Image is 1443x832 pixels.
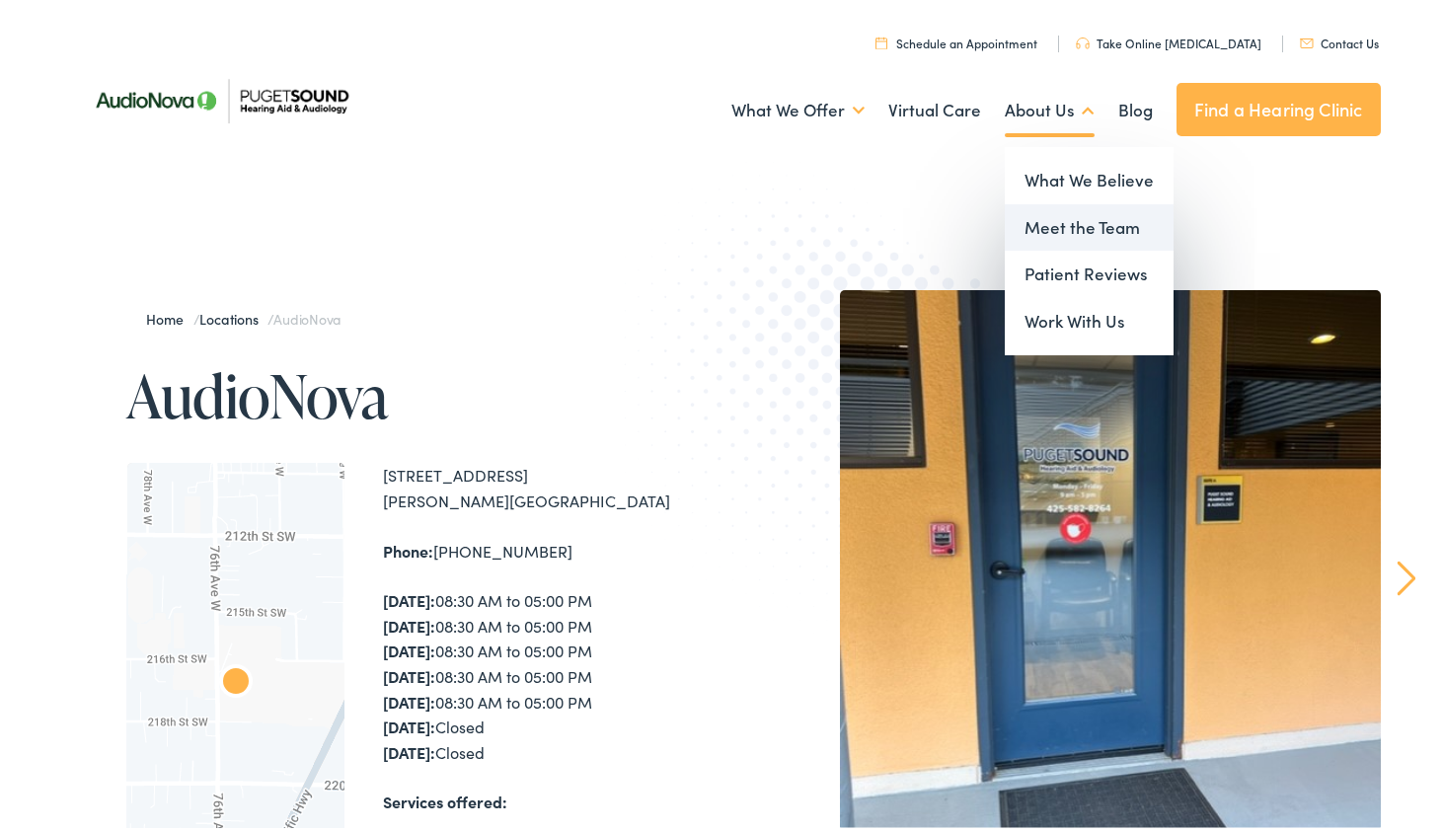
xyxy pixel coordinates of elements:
a: What We Believe [1005,153,1174,200]
span: / / [147,305,342,325]
a: Take Online [MEDICAL_DATA] [1076,31,1262,47]
div: [STREET_ADDRESS] [PERSON_NAME][GEOGRAPHIC_DATA] [384,459,729,509]
div: AudioNova [212,656,260,704]
a: Work With Us [1005,294,1174,341]
strong: [DATE]: [384,737,436,759]
a: Patient Reviews [1005,247,1174,294]
a: Schedule an Appointment [875,31,1038,47]
strong: Services offered: [384,787,508,808]
a: What We Offer [731,70,865,143]
strong: [DATE]: [384,661,436,683]
img: utility icon [1300,35,1314,44]
a: Virtual Care [888,70,981,143]
strong: [DATE]: [384,712,436,733]
strong: Phone: [384,536,434,558]
strong: [DATE]: [384,687,436,709]
div: 08:30 AM to 05:00 PM 08:30 AM to 05:00 PM 08:30 AM to 05:00 PM 08:30 AM to 05:00 PM 08:30 AM to 0... [384,584,729,761]
strong: [DATE]: [384,585,436,607]
a: Blog [1118,70,1153,143]
h1: AudioNova [127,359,729,424]
img: utility icon [875,33,887,45]
a: Home [147,305,193,325]
a: Locations [199,305,267,325]
strong: [DATE]: [384,611,436,633]
a: About Us [1005,70,1095,143]
a: Meet the Team [1005,200,1174,248]
strong: [DATE]: [384,636,436,657]
span: AudioNova [273,305,341,325]
div: [PHONE_NUMBER] [384,535,729,561]
a: Find a Hearing Clinic [1177,79,1381,132]
a: Next [1397,557,1415,592]
img: utility icon [1076,34,1090,45]
a: Contact Us [1300,31,1380,47]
